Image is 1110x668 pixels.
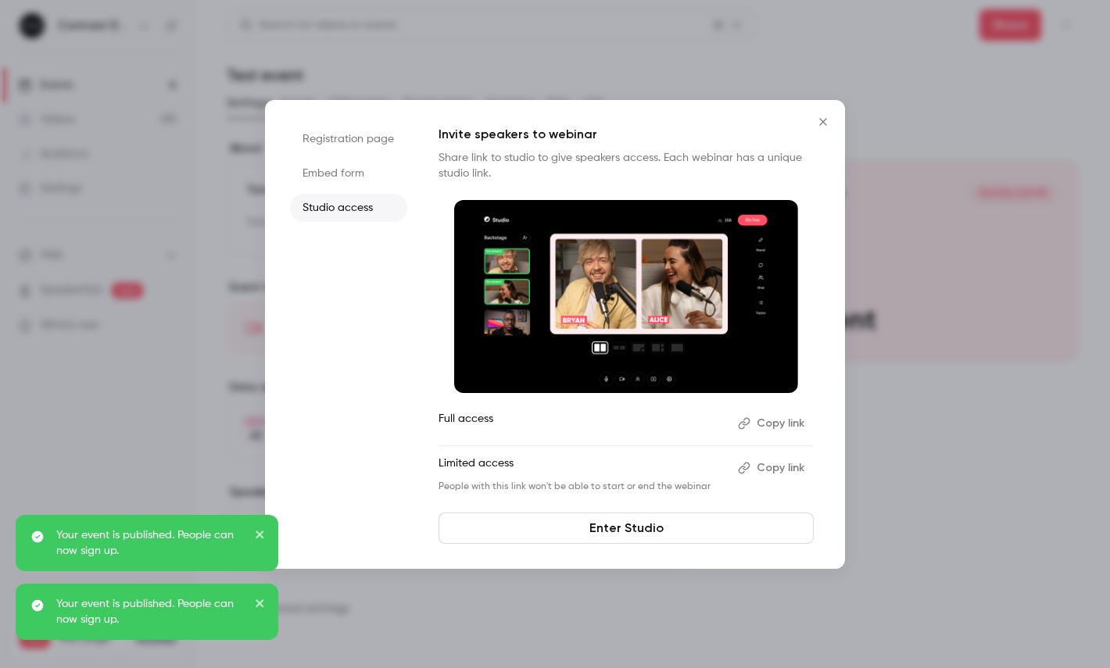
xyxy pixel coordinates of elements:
[439,455,725,480] p: Limited access
[290,159,407,188] li: Embed form
[439,125,814,144] p: Invite speakers to webinar
[439,480,725,493] p: People with this link won't be able to start or end the webinar
[732,411,814,436] button: Copy link
[807,106,839,138] button: Close
[255,596,266,615] button: close
[56,527,244,559] p: Your event is published. People can now sign up.
[439,411,725,436] p: Full access
[290,125,407,153] li: Registration page
[439,513,814,544] a: Enter Studio
[290,194,407,222] li: Studio access
[732,455,814,480] button: Copy link
[454,200,798,394] img: Invite speakers to webinar
[439,150,814,181] p: Share link to studio to give speakers access. Each webinar has a unique studio link.
[255,527,266,546] button: close
[56,596,244,627] p: Your event is published. People can now sign up.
